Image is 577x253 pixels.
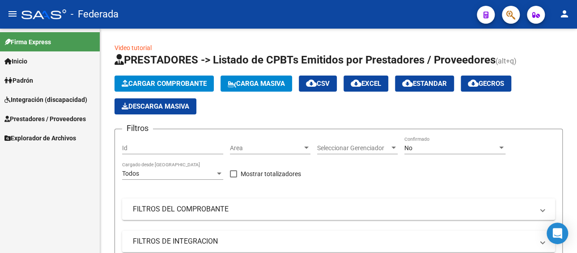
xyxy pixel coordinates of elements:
[559,8,570,19] mat-icon: person
[4,114,86,124] span: Prestadores / Proveedores
[461,76,511,92] button: Gecros
[115,44,152,51] a: Video tutorial
[4,56,27,66] span: Inicio
[306,80,330,88] span: CSV
[404,144,412,152] span: No
[402,80,447,88] span: Estandar
[133,236,534,246] mat-panel-title: FILTROS DE INTEGRACION
[351,78,361,89] mat-icon: cloud_download
[221,76,292,92] button: Carga Masiva
[402,78,413,89] mat-icon: cloud_download
[115,98,196,114] app-download-masive: Descarga masiva de comprobantes (adjuntos)
[122,231,555,252] mat-expansion-panel-header: FILTROS DE INTEGRACION
[122,122,153,135] h3: Filtros
[115,54,496,66] span: PRESTADORES -> Listado de CPBTs Emitidos por Prestadores / Proveedores
[468,78,479,89] mat-icon: cloud_download
[122,80,207,88] span: Cargar Comprobante
[228,80,285,88] span: Carga Masiva
[4,95,87,105] span: Integración (discapacidad)
[351,80,381,88] span: EXCEL
[230,144,302,152] span: Area
[115,98,196,114] button: Descarga Masiva
[4,76,33,85] span: Padrón
[299,76,337,92] button: CSV
[133,204,534,214] mat-panel-title: FILTROS DEL COMPROBANTE
[468,80,504,88] span: Gecros
[395,76,454,92] button: Estandar
[122,198,555,220] mat-expansion-panel-header: FILTROS DEL COMPROBANTE
[547,223,568,244] div: Open Intercom Messenger
[122,102,189,110] span: Descarga Masiva
[115,76,214,92] button: Cargar Comprobante
[344,76,388,92] button: EXCEL
[7,8,18,19] mat-icon: menu
[241,169,301,179] span: Mostrar totalizadores
[4,133,76,143] span: Explorador de Archivos
[71,4,119,24] span: - Federada
[317,144,390,152] span: Seleccionar Gerenciador
[496,57,517,65] span: (alt+q)
[122,170,139,177] span: Todos
[4,37,51,47] span: Firma Express
[306,78,317,89] mat-icon: cloud_download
